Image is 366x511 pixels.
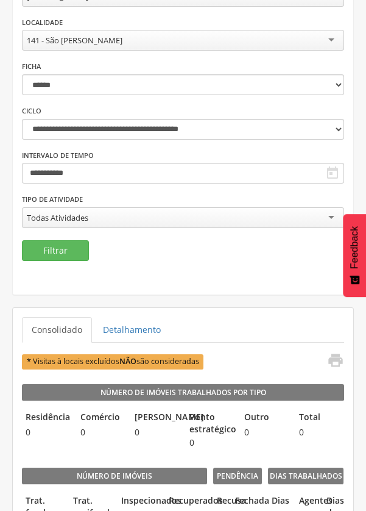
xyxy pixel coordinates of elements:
[27,212,88,223] div: Todas Atividades
[131,426,180,438] span: 0
[268,495,289,509] legend: Dias
[213,495,225,509] legend: Recusa
[22,468,207,485] legend: Número de imóveis
[22,18,63,27] label: Localidade
[343,214,366,297] button: Feedback - Mostrar pesquisa
[325,166,340,180] i: 
[22,317,92,343] a: Consolidado
[241,411,289,425] legend: Outro
[22,151,94,160] label: Intervalo de Tempo
[22,411,71,425] legend: Residência
[119,356,136,366] b: NÃO
[22,384,344,401] legend: Número de Imóveis Trabalhados por Tipo
[22,426,71,438] span: 0
[295,495,317,509] legend: Agentes
[22,106,41,116] label: Ciclo
[165,495,206,509] legend: Recuperados
[77,426,125,438] span: 0
[22,62,41,71] label: Ficha
[319,352,343,372] a: 
[268,468,344,485] legend: Dias Trabalhados
[186,437,234,449] span: 0
[326,352,343,369] i: 
[349,226,360,269] span: Feedback
[295,426,344,438] span: 0
[22,240,89,261] button: Filtrar
[241,426,289,438] span: 0
[22,354,203,370] span: * Visitas à locais excluídos são consideradas
[131,411,180,425] legend: [PERSON_NAME]
[118,495,159,509] legend: Inspecionados
[93,317,171,343] a: Detalhamento
[231,495,244,509] legend: Fechada
[295,411,344,425] legend: Total
[22,195,83,204] label: Tipo de Atividade
[27,35,122,46] div: 141 - São [PERSON_NAME]
[77,411,125,425] legend: Comércio
[186,411,234,435] legend: Ponto estratégico
[213,468,262,485] legend: Pendência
